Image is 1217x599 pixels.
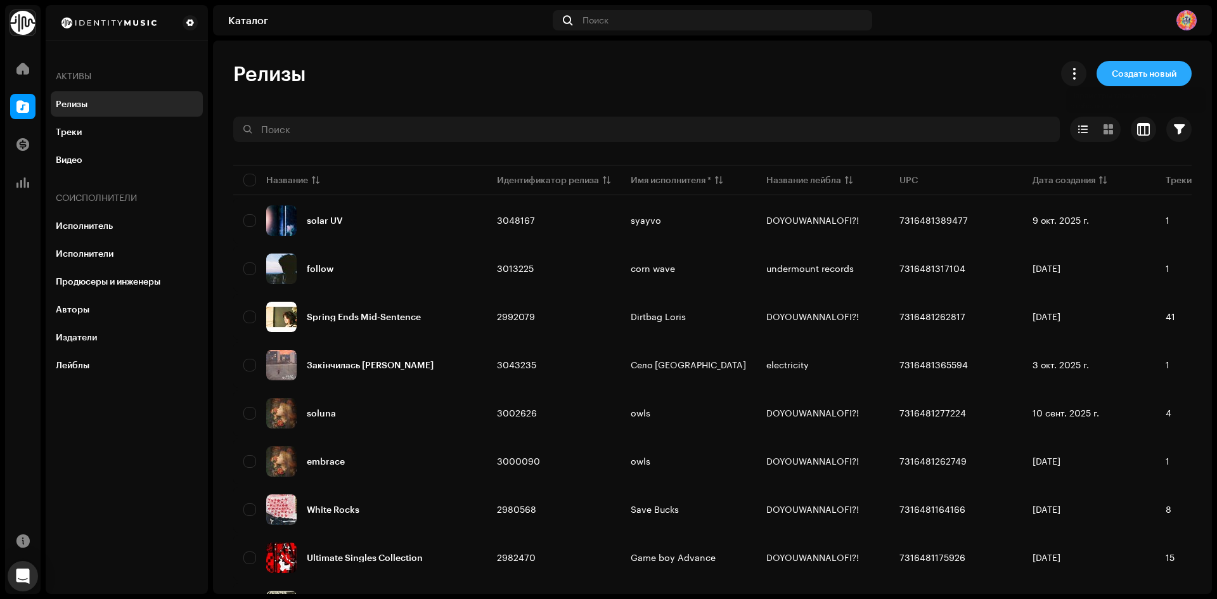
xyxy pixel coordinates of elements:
[51,352,203,378] re-m-nav-item: Лейблы
[56,221,113,231] div: Исполнитель
[51,241,203,266] re-m-nav-item: Исполнители
[497,504,536,515] span: 2980568
[51,119,203,145] re-m-nav-item: Треки
[51,269,203,294] re-m-nav-item: Продюсеры и инженеры
[266,350,297,380] img: 06079035-f96e-4e88-bcdc-82b7a03200f5
[307,457,345,466] div: embrace
[631,264,746,273] span: corn wave
[266,254,297,284] img: 838e6cf9-efca-456e-9a7b-cc99b6455b4f
[266,174,308,186] div: Название
[307,505,359,514] div: White Rocks
[1033,456,1060,467] span: 7 сент. 2025 г.
[1033,215,1089,226] span: 9 окт. 2025 г.
[631,505,746,514] span: Save Bucks
[266,302,297,332] img: e2b891ca-a050-457e-bf81-13d77dbed7b8
[631,264,675,273] div: corn wave
[56,276,160,287] div: Продюсеры и инженеры
[266,543,297,573] img: 25ae4a32-a956-4811-91f2-cc11379269f6
[766,504,859,515] span: DOYOUWANNALOFI?!
[899,456,967,467] span: 7316481262749
[51,183,203,213] re-a-nav-header: Соисполнители
[1033,359,1089,370] span: 3 окт. 2025 г.
[899,359,968,370] span: 7316481365594
[631,361,746,370] div: Село [GEOGRAPHIC_DATA]
[766,311,859,322] span: DOYOUWANNALOFI?!
[1112,61,1176,86] span: Создать новый
[899,263,965,274] span: 7316481317104
[56,248,113,259] div: Исполнители
[631,409,746,418] span: owls
[233,117,1060,142] input: Поиск
[51,61,203,91] re-a-nav-header: Активы
[899,504,965,515] span: 7316481164166
[631,553,746,562] span: Game boy Advance
[631,174,711,186] div: Имя исполнителя *
[1166,456,1169,467] span: 1
[766,215,859,226] span: DOYOUWANNALOFI?!
[899,311,965,322] span: 7316481262817
[1166,263,1169,274] span: 1
[899,215,968,226] span: 7316481389477
[266,398,297,428] img: 83a3a08c-cf0f-430d-a93a-88ce0486964b
[766,456,859,467] span: DOYOUWANNALOFI?!
[766,263,854,274] span: undermount records
[631,216,661,225] div: syayvo
[899,552,965,563] span: 7316481175926
[307,553,423,562] div: Ultimate Singles Collection
[51,325,203,350] re-m-nav-item: Издатели
[1033,263,1060,274] span: 22 сент. 2025 г.
[766,359,809,370] span: electricity
[631,553,716,562] div: Game boy Advance
[1166,215,1169,226] span: 1
[307,216,343,225] div: solar UV
[631,505,679,514] div: Save Bucks
[631,361,746,370] span: Село Близнюків
[766,408,859,418] span: DOYOUWANNALOFI?!
[1166,359,1169,370] span: 1
[307,361,434,370] div: Закінчилась Любов
[1166,504,1171,515] span: 8
[1166,311,1175,322] span: 41
[497,263,534,274] span: 3013225
[497,215,535,226] span: 3048167
[266,446,297,477] img: d8b680f3-a99f-4459-b5be-21c4b0ce7f15
[1033,311,1060,322] span: 29 авг. 2025 г.
[228,15,548,25] div: Каталог
[51,91,203,117] re-m-nav-item: Релизы
[307,264,333,273] div: follow
[266,205,297,236] img: 0393d205-6223-4d53-8acc-b8d5394ea744
[51,297,203,322] re-m-nav-item: Авторы
[51,213,203,238] re-m-nav-item: Исполнитель
[56,332,97,342] div: Издатели
[8,561,38,591] div: Open Intercom Messenger
[631,312,746,321] span: Dirtbag Loris
[497,174,599,186] div: Идентификатор релиза
[497,456,540,467] span: 3000090
[307,409,336,418] div: soluna
[10,10,35,35] img: 0f74c21f-6d1c-4dbc-9196-dbddad53419e
[497,311,535,322] span: 2992079
[1097,61,1192,86] button: Создать новый
[631,409,650,418] div: owls
[497,408,537,418] span: 3002626
[766,552,859,563] span: DOYOUWANNALOFI?!
[631,457,746,466] span: owls
[899,408,966,418] span: 7316481277224
[56,360,89,370] div: Лейблы
[266,494,297,525] img: 2d0d2231-1233-49db-9919-a45c4f3b25a1
[51,147,203,172] re-m-nav-item: Видео
[766,174,841,186] div: Название лейбла
[631,312,686,321] div: Dirtbag Loris
[1033,174,1095,186] div: Дата создания
[631,216,746,225] span: syayvo
[497,552,536,563] span: 2982470
[1176,10,1197,30] img: 45a31273-06c5-4b94-ae78-82660a7f9490
[1166,552,1175,563] span: 15
[1033,552,1060,563] span: 19 авг. 2025 г.
[497,359,536,370] span: 3043235
[1033,408,1099,418] span: 10 сент. 2025 г.
[56,304,89,314] div: Авторы
[307,312,421,321] div: Spring Ends Mid-Sentence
